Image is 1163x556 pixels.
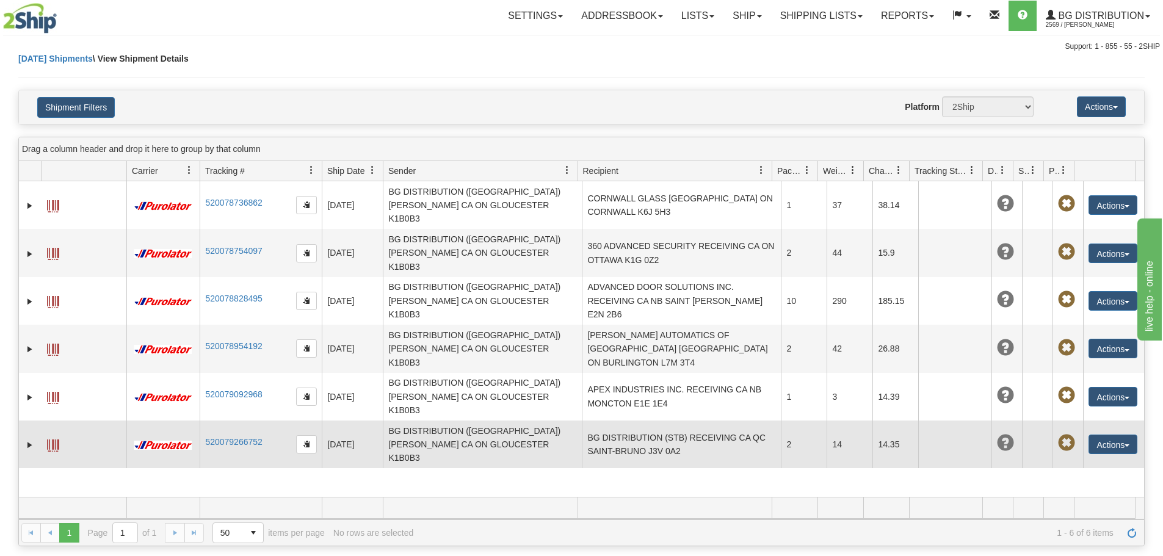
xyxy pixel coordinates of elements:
td: CORNWALL GLASS [GEOGRAPHIC_DATA] ON CORNWALL K6J 5H3 [582,181,781,229]
button: Actions [1077,96,1126,117]
td: BG DISTRIBUTION ([GEOGRAPHIC_DATA]) [PERSON_NAME] CA ON GLOUCESTER K1B0B3 [383,373,582,421]
a: Weight filter column settings [842,160,863,181]
a: Tracking Status filter column settings [962,160,982,181]
span: Tracking Status [915,165,968,177]
iframe: chat widget [1135,215,1162,340]
div: Support: 1 - 855 - 55 - 2SHIP [3,42,1160,52]
button: Actions [1089,339,1137,358]
span: Pickup Not Assigned [1058,195,1075,212]
td: [DATE] [322,373,383,421]
td: 1 [781,181,827,229]
span: Pickup Not Assigned [1058,244,1075,261]
td: 290 [827,277,872,325]
a: 520079266752 [205,437,262,447]
a: Pickup Status filter column settings [1053,160,1074,181]
button: Actions [1089,387,1137,406]
td: 44 [827,229,872,276]
td: BG DISTRIBUTION (STB) RECEIVING CA QC SAINT-BRUNO J3V 0A2 [582,421,781,468]
a: BG Distribution 2569 / [PERSON_NAME] [1037,1,1159,31]
img: logo2569.jpg [3,3,57,34]
td: 37 [827,181,872,229]
td: [DATE] [322,229,383,276]
a: 520079092968 [205,389,262,399]
td: BG DISTRIBUTION ([GEOGRAPHIC_DATA]) [PERSON_NAME] CA ON GLOUCESTER K1B0B3 [383,421,582,468]
td: APEX INDUSTRIES INC. RECEIVING CA NB MONCTON E1E 1E4 [582,373,781,421]
span: Pickup Not Assigned [1058,435,1075,452]
span: Page of 1 [88,522,157,543]
a: Refresh [1122,523,1142,543]
img: 11 - Purolator [132,345,194,354]
a: Packages filter column settings [797,160,817,181]
span: Pickup Not Assigned [1058,339,1075,356]
a: Expand [24,439,36,451]
span: 1 - 6 of 6 items [422,528,1114,538]
span: Carrier [132,165,158,177]
td: 1 [781,373,827,421]
a: Tracking # filter column settings [301,160,322,181]
a: Label [47,338,59,358]
a: Expand [24,343,36,355]
td: 2 [781,325,827,372]
a: Recipient filter column settings [751,160,772,181]
span: 50 [220,527,236,539]
button: Copy to clipboard [296,292,317,310]
span: Pickup Status [1049,165,1059,177]
a: Delivery Status filter column settings [992,160,1013,181]
td: BG DISTRIBUTION ([GEOGRAPHIC_DATA]) [PERSON_NAME] CA ON GLOUCESTER K1B0B3 [383,325,582,372]
td: [DATE] [322,277,383,325]
td: 15.9 [872,229,918,276]
button: Shipment Filters [37,97,115,118]
a: 520078828495 [205,294,262,303]
span: BG Distribution [1056,10,1144,21]
a: Label [47,291,59,310]
a: Settings [499,1,572,31]
td: 2 [781,229,827,276]
span: Page 1 [59,523,79,543]
td: 10 [781,277,827,325]
td: BG DISTRIBUTION ([GEOGRAPHIC_DATA]) [PERSON_NAME] CA ON GLOUCESTER K1B0B3 [383,181,582,229]
img: 11 - Purolator [132,441,194,450]
button: Actions [1089,195,1137,215]
img: 11 - Purolator [132,249,194,258]
td: [PERSON_NAME] AUTOMATICS OF [GEOGRAPHIC_DATA] [GEOGRAPHIC_DATA] ON BURLINGTON L7M 3T4 [582,325,781,372]
button: Actions [1089,291,1137,311]
td: 185.15 [872,277,918,325]
a: 520078954192 [205,341,262,351]
span: Sender [388,165,416,177]
a: Addressbook [572,1,672,31]
button: Copy to clipboard [296,196,317,214]
div: grid grouping header [19,137,1144,161]
td: 26.88 [872,325,918,372]
td: 14 [827,421,872,468]
a: Shipment Issues filter column settings [1023,160,1043,181]
span: Tracking # [205,165,245,177]
span: Pickup Not Assigned [1058,291,1075,308]
td: BG DISTRIBUTION ([GEOGRAPHIC_DATA]) [PERSON_NAME] CA ON GLOUCESTER K1B0B3 [383,229,582,276]
img: 11 - Purolator [132,201,194,211]
div: live help - online [9,7,113,22]
a: Expand [24,200,36,212]
a: Label [47,434,59,453]
td: 14.35 [872,421,918,468]
a: Sender filter column settings [557,160,578,181]
img: 11 - Purolator [132,393,194,402]
span: Unknown [997,387,1014,404]
a: Label [47,195,59,214]
input: Page 1 [113,523,137,543]
a: Label [47,386,59,406]
a: Expand [24,391,36,403]
span: Charge [869,165,894,177]
span: Page sizes drop down [212,522,264,543]
a: Expand [24,248,36,260]
a: Ship Date filter column settings [362,160,383,181]
a: Ship [723,1,770,31]
span: Unknown [997,244,1014,261]
a: Label [47,242,59,262]
a: Carrier filter column settings [179,160,200,181]
td: 3 [827,373,872,421]
span: Pickup Not Assigned [1058,387,1075,404]
a: Reports [872,1,943,31]
td: 2 [781,421,827,468]
button: Actions [1089,435,1137,454]
a: 520078754097 [205,246,262,256]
